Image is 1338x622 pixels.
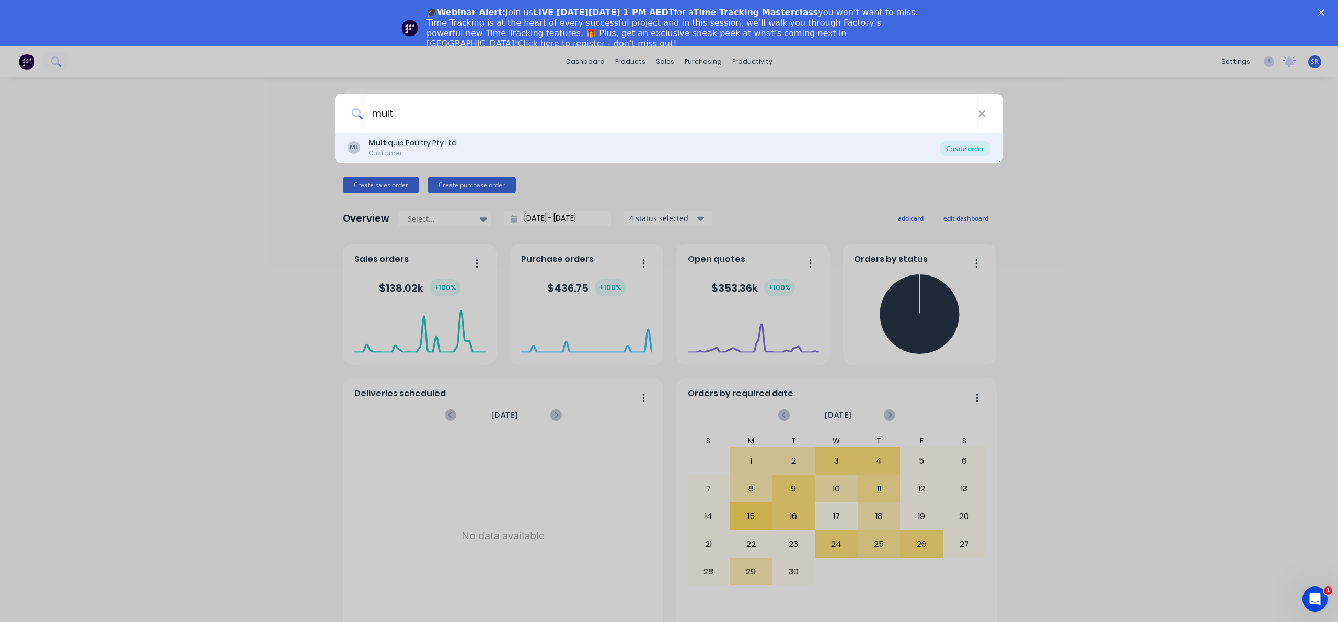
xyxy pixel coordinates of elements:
[940,141,990,156] div: Create order
[518,39,677,49] a: Click here to register - don’t miss out!
[694,7,818,17] b: Time Tracking Masterclass
[368,148,457,158] div: Customer
[1324,586,1332,595] span: 1
[426,7,920,49] div: Join us for a you won’t want to miss. Time Tracking is at the heart of every successful project a...
[426,7,505,17] b: 🎓Webinar Alert:
[1302,586,1328,612] iframe: Intercom live chat
[368,137,386,148] b: Mult
[363,94,978,133] input: Enter a customer name to create a new order...
[348,141,360,154] div: ML
[533,7,674,17] b: LIVE [DATE][DATE] 1 PM AEDT
[368,137,457,148] div: iquip Poultry Pty Ltd
[401,20,418,37] img: Profile image for Team
[1318,9,1329,16] div: Close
